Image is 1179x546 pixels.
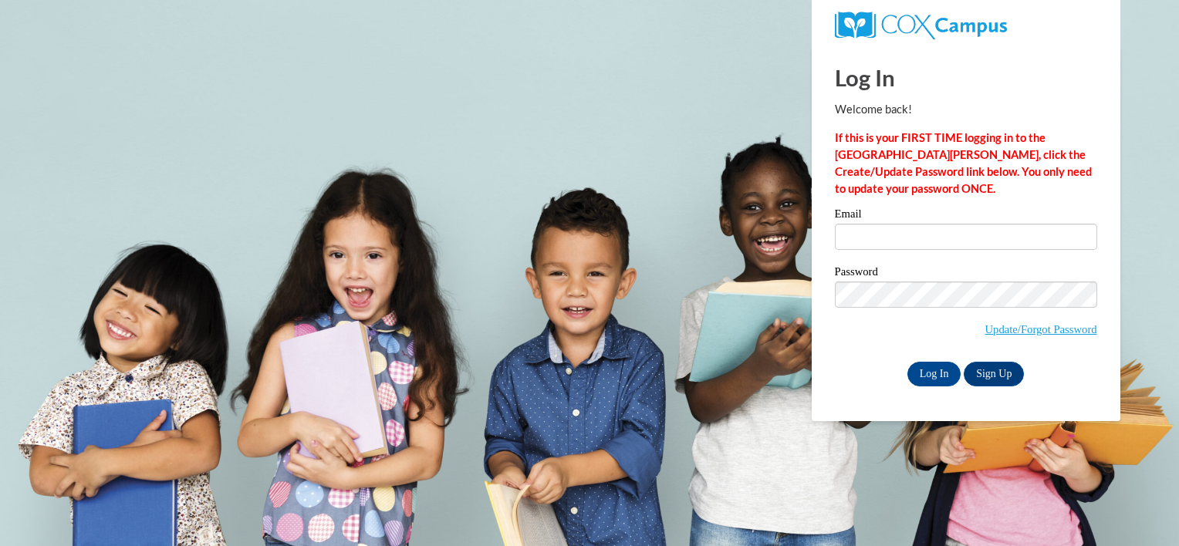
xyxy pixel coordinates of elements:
[985,323,1097,335] a: Update/Forgot Password
[835,208,1097,224] label: Email
[835,18,1007,31] a: COX Campus
[835,131,1092,195] strong: If this is your FIRST TIME logging in to the [GEOGRAPHIC_DATA][PERSON_NAME], click the Create/Upd...
[964,362,1024,386] a: Sign Up
[835,101,1097,118] p: Welcome back!
[835,12,1007,39] img: COX Campus
[835,266,1097,281] label: Password
[907,362,961,386] input: Log In
[835,62,1097,93] h1: Log In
